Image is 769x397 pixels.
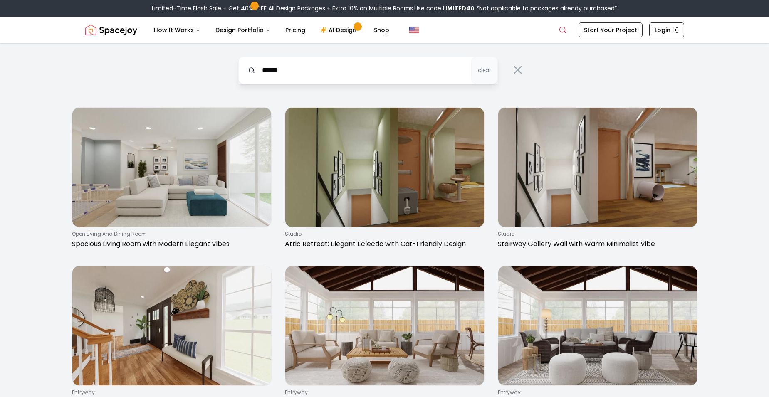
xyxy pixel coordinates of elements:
a: Login [649,22,684,37]
nav: Main [147,22,396,38]
a: Stairway Gallery Wall with Warm Minimalist VibestudioStairway Gallery Wall with Warm Minimalist Vibe [498,107,697,252]
p: studio [498,231,694,237]
a: AI Design [314,22,366,38]
a: Shop [367,22,396,38]
button: How It Works [147,22,207,38]
a: Start Your Project [579,22,643,37]
span: Use code: [414,4,475,12]
p: entryway [72,389,268,396]
p: Stairway Gallery Wall with Warm Minimalist Vibe [498,239,694,249]
button: clear [471,57,498,84]
p: entryway [498,389,694,396]
img: Sunroom with Modern Rustic Charm and Cozy Seating [498,266,697,385]
p: Attic Retreat: Elegant Eclectic with Cat-Friendly Design [285,239,481,249]
a: Attic Retreat: Elegant Eclectic with Cat-Friendly DesignstudioAttic Retreat: Elegant Eclectic wit... [285,107,485,252]
a: Spacious Living Room with Modern Elegant Vibesopen living and dining roomSpacious Living Room wit... [72,107,272,252]
img: Sunroom Modern Minimalist with Neutral Tones [285,266,484,385]
a: Pricing [279,22,312,38]
b: LIMITED40 [443,4,475,12]
div: Limited-Time Flash Sale – Get 40% OFF All Design Packages + Extra 10% on Multiple Rooms. [152,4,618,12]
button: Design Portfolio [209,22,277,38]
p: open living and dining room [72,231,268,237]
span: *Not applicable to packages already purchased* [475,4,618,12]
img: Spacejoy Logo [85,22,137,38]
p: Spacious Living Room with Modern Elegant Vibes [72,239,268,249]
img: Spacious Living Room with Modern Elegant Vibes [72,108,271,227]
img: Entryway: Rustic Boho with Natural Accents [72,266,271,385]
img: Attic Retreat: Elegant Eclectic with Cat-Friendly Design [285,108,484,227]
a: Spacejoy [85,22,137,38]
nav: Global [85,17,684,43]
img: United States [409,25,419,35]
span: clear [478,67,491,74]
img: Stairway Gallery Wall with Warm Minimalist Vibe [498,108,697,227]
p: entryway [285,389,481,396]
p: studio [285,231,481,237]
